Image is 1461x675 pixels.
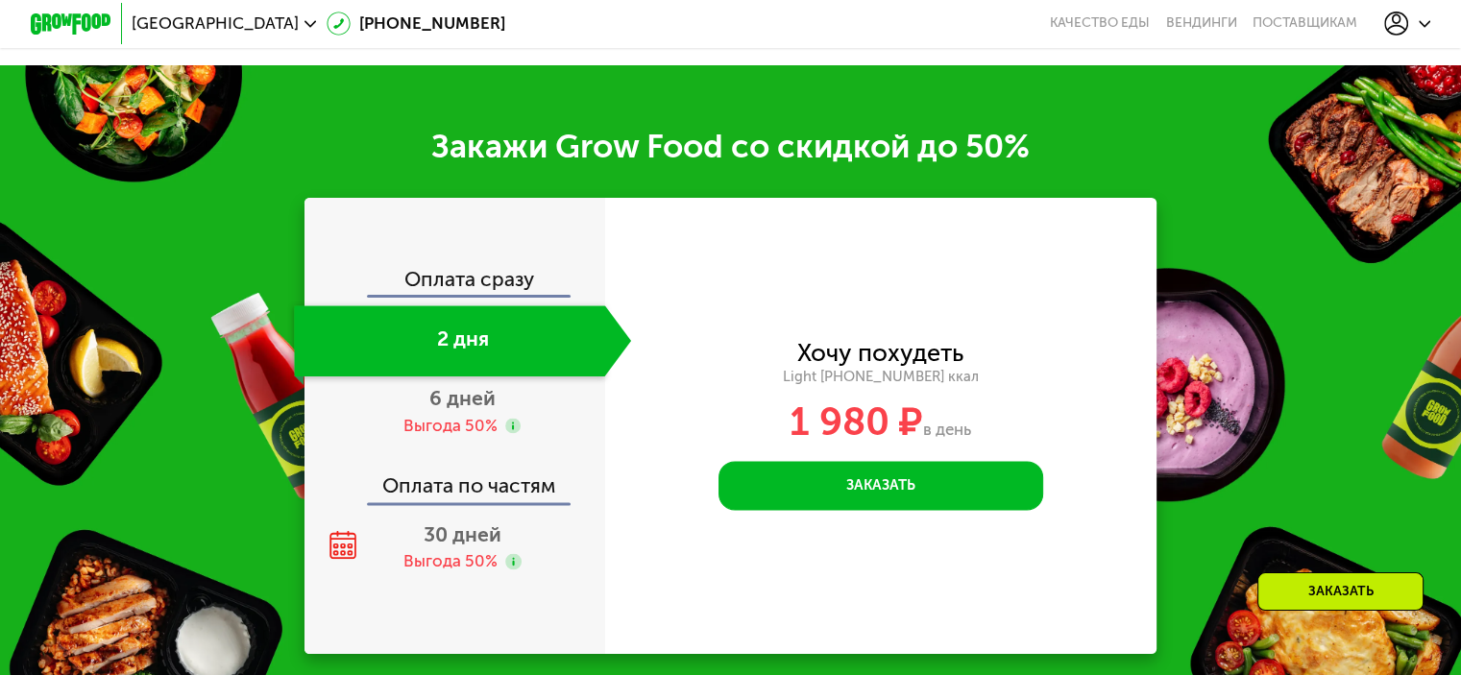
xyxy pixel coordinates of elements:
a: Качество еды [1050,15,1150,32]
div: Хочу похудеть [797,342,963,364]
div: Оплата сразу [306,269,605,295]
button: Заказать [718,461,1043,510]
div: поставщикам [1253,15,1357,32]
div: Выгода 50% [403,550,498,572]
span: 30 дней [424,522,501,546]
div: Выгода 50% [403,415,498,437]
div: Заказать [1257,572,1424,611]
span: в день [923,420,971,439]
div: Оплата по частям [306,455,605,502]
span: 6 дней [429,386,496,410]
span: 1 980 ₽ [790,398,923,445]
a: Вендинги [1165,15,1236,32]
a: [PHONE_NUMBER] [327,12,505,36]
div: Light [PHONE_NUMBER] ккал [605,368,1157,386]
span: [GEOGRAPHIC_DATA] [132,15,299,32]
